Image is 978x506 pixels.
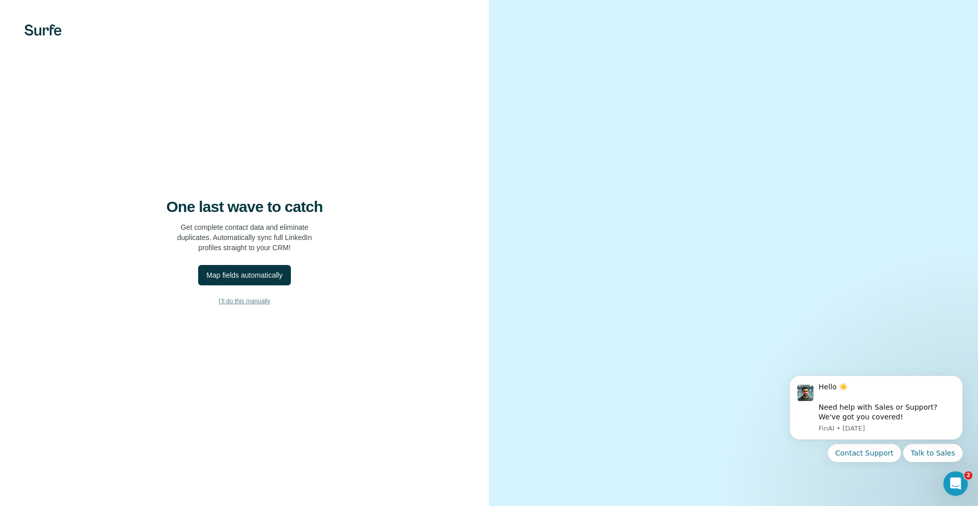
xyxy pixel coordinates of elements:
span: I’ll do this manually [219,297,270,306]
p: Get complete contact data and eliminate duplicates. Automatically sync full LinkedIn profiles str... [177,222,312,253]
iframe: Intercom live chat [943,471,968,496]
span: 2 [964,471,972,480]
h4: One last wave to catch [167,198,323,216]
button: I’ll do this manually [20,294,469,309]
img: Surfe's logo [24,24,62,36]
button: Map fields automatically [198,265,290,285]
div: Map fields automatically [206,270,282,280]
iframe: Intercom notifications message [774,366,978,468]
